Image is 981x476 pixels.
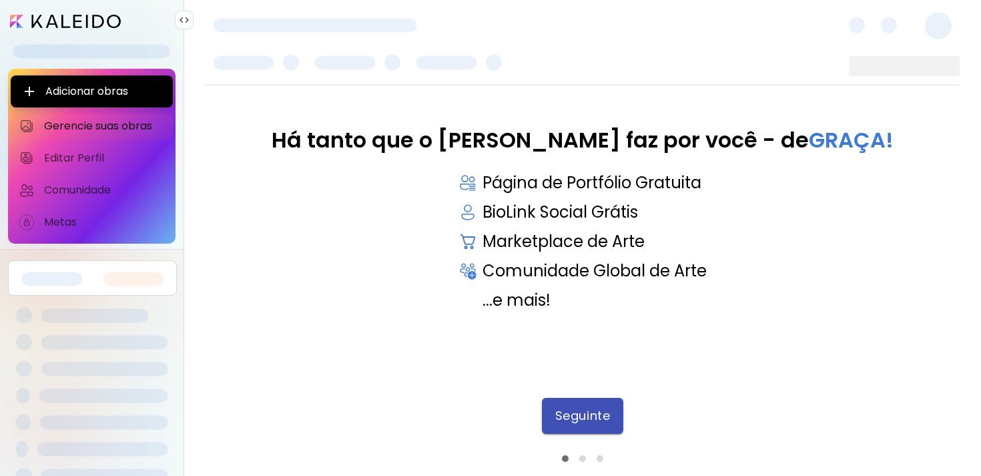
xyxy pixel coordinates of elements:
span: Comunidade [44,184,165,197]
a: Gerencie suas obras iconGerencie suas obras [11,113,173,140]
button: Seguinte [542,398,623,434]
div: BioLink Social Grátis [458,203,707,222]
span: Editar Perfil [44,152,165,165]
a: Editar Perfil iconEditar Perfil [11,145,173,172]
img: Editar Perfil icon [19,150,35,166]
img: icon [458,232,477,251]
img: icon [458,262,477,280]
div: Há tanto que o [PERSON_NAME] faz por você - de [272,128,894,152]
img: Gerencie suas obras icon [19,118,35,134]
img: icon [458,174,477,192]
span: Metas [44,216,165,229]
div: Comunidade Global de Arte [458,262,707,280]
div: Marketplace de Arte [458,232,707,251]
span: GRAÇA! [809,125,894,155]
button: Adicionar obras [11,75,173,107]
a: iconcompleteMetas [11,209,173,236]
div: ...e mais! [458,291,707,310]
img: Comunidade icon [19,182,35,198]
span: Gerencie suas obras [44,120,165,133]
span: Adicionar obras [21,83,162,99]
a: Comunidade iconComunidade [11,177,173,204]
img: icon [458,203,477,222]
img: collapse [179,15,190,25]
span: Seguinte [555,409,610,423]
div: Página de Portfólio Gratuita [458,174,707,192]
